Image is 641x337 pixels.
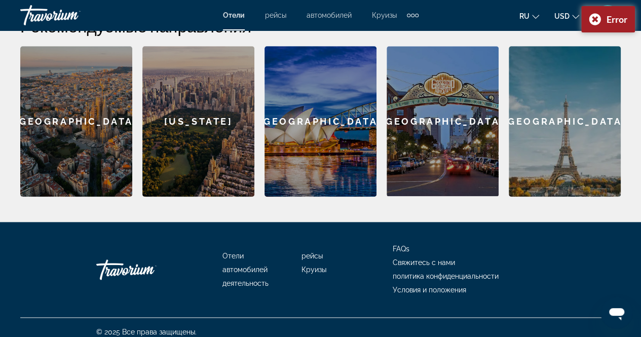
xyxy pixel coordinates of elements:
[265,11,286,19] a: рейсы
[393,286,466,294] a: Условия и положения
[393,272,499,280] a: политика конфиденциальности
[223,11,245,19] a: Отели
[554,9,579,23] button: Change currency
[265,46,376,197] a: [GEOGRAPHIC_DATA]
[509,46,621,197] a: [GEOGRAPHIC_DATA]
[607,14,627,25] div: Error
[222,279,269,287] a: деятельность
[594,5,621,26] button: User Menu
[307,11,352,19] a: автомобилей
[519,9,539,23] button: Change language
[96,328,197,336] span: © 2025 Все права защищены.
[393,245,409,253] a: FAQs
[222,266,268,274] a: автомобилей
[407,7,419,23] button: Extra navigation items
[600,296,633,329] iframe: Кнопка запуска окна обмена сообщениями
[554,12,570,20] span: USD
[393,258,455,267] a: Свяжитесь с нами
[519,12,530,20] span: ru
[20,2,122,28] a: Travorium
[372,11,397,19] a: Круизы
[301,266,326,274] a: Круизы
[387,46,499,197] a: [GEOGRAPHIC_DATA]
[96,254,198,285] a: Travorium
[387,46,499,196] div: [GEOGRAPHIC_DATA]
[20,46,132,197] a: [GEOGRAPHIC_DATA]
[301,252,323,260] a: рейсы
[142,46,254,197] a: [US_STATE]
[222,252,244,260] a: Отели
